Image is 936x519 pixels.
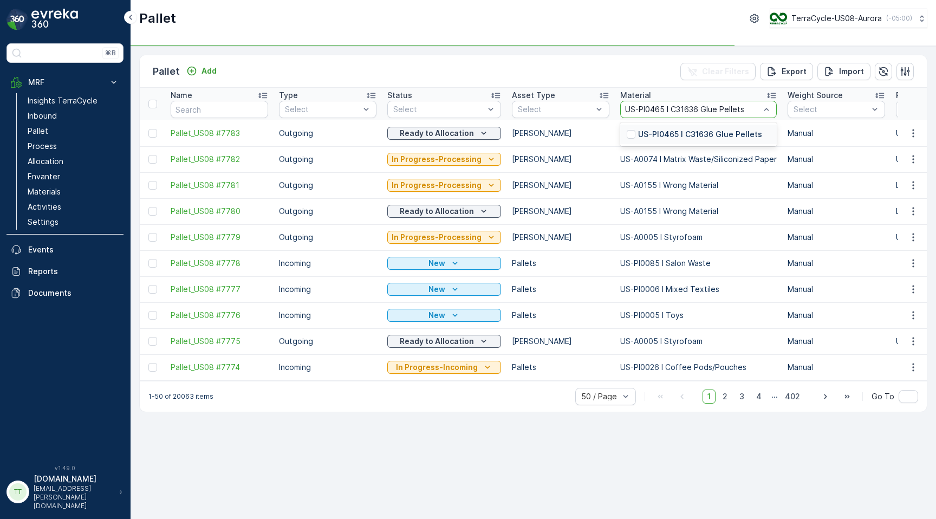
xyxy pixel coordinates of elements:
p: Activities [28,202,61,212]
button: In Progress-Processing [387,153,501,166]
td: Manual [782,198,890,224]
span: 402 [780,390,805,404]
div: Toggle Row Selected [148,259,157,268]
button: New [387,257,501,270]
div: Toggle Row Selected [148,207,157,216]
p: In Progress-Processing [392,180,482,191]
span: Go To [872,391,894,402]
td: Manual [782,120,890,146]
p: Pallet [139,10,176,27]
p: Type [279,90,298,101]
a: Pallet_US08 #7782 [171,154,268,165]
td: [PERSON_NAME] [506,146,615,172]
p: Materials [28,186,61,197]
a: Pallet_US08 #7775 [171,336,268,347]
a: Pallet_US08 #7776 [171,310,268,321]
td: Manual [782,354,890,380]
a: Activities [23,199,123,215]
div: Toggle Row Selected [148,155,157,164]
p: Select [285,104,360,115]
p: New [428,310,445,321]
button: TT[DOMAIN_NAME][EMAIL_ADDRESS][PERSON_NAME][DOMAIN_NAME] [6,473,123,510]
a: Inbound [23,108,123,124]
span: Pallet_US08 #7777 [171,284,268,295]
input: Search [171,101,268,118]
p: Select [393,104,484,115]
a: Process [23,139,123,154]
td: Pallets [506,250,615,276]
td: US-A0074 I Matrix Waste/Siliconized Paper [615,146,782,172]
td: US-PI0006 I Mixed Textiles [615,276,782,302]
p: Insights TerraCycle [28,95,97,106]
td: Outgoing [274,328,382,354]
td: Manual [782,276,890,302]
p: Weight Source [788,90,843,101]
td: US-PI0085 I Salon Waste [615,250,782,276]
button: MRF [6,72,123,93]
button: In Progress-Processing [387,179,501,192]
p: MRF [28,77,102,88]
a: Pallet [23,124,123,139]
td: Outgoing [274,146,382,172]
button: TerraCycle-US08-Aurora(-05:00) [770,9,927,28]
p: In Progress-Processing [392,232,482,243]
td: [PERSON_NAME] [506,198,615,224]
p: Ready to Allocation [400,206,474,217]
td: US-PI0026 I Coffee Pods/Pouches [615,354,782,380]
p: Pallet [28,126,48,137]
span: 1 [703,390,716,404]
a: Documents [6,282,123,304]
a: Reports [6,261,123,282]
button: Add [182,64,221,77]
p: ⌘B [105,49,116,57]
p: Export [782,66,807,77]
a: Insights TerraCycle [23,93,123,108]
p: 1-50 of 20063 items [148,392,213,401]
td: Outgoing [274,198,382,224]
button: New [387,283,501,296]
p: New [428,284,445,295]
td: Outgoing [274,120,382,146]
button: Ready to Allocation [387,335,501,348]
td: US-A0005 I Styrofoam [615,328,782,354]
p: Select [794,104,868,115]
a: Pallet_US08 #7780 [171,206,268,217]
button: Export [760,63,813,80]
p: Envanter [28,171,60,182]
td: US-A0155 I Wrong Material [615,198,782,224]
span: 2 [718,390,732,404]
p: [EMAIL_ADDRESS][PERSON_NAME][DOMAIN_NAME] [34,484,114,510]
img: image_ci7OI47.png [770,12,787,24]
td: Manual [782,250,890,276]
p: Ready to Allocation [400,128,474,139]
div: Toggle Row Selected [148,311,157,320]
p: Import [839,66,864,77]
div: TT [9,483,27,501]
td: Outgoing [274,224,382,250]
p: TerraCycle-US08-Aurora [791,13,882,24]
button: In Progress-Processing [387,231,501,244]
td: [PERSON_NAME] [506,224,615,250]
a: Events [6,239,123,261]
td: [PERSON_NAME] [506,120,615,146]
p: Clear Filters [702,66,749,77]
td: Manual [782,172,890,198]
td: US-A0005 I Styrofoam [615,224,782,250]
img: logo_dark-DEwI_e13.png [31,9,78,30]
button: Clear Filters [680,63,756,80]
span: 3 [734,390,749,404]
td: US-A9999 I Cardboard & Paper [615,120,782,146]
p: Add [201,66,217,76]
p: Ready to Allocation [400,336,474,347]
p: Documents [28,288,119,299]
td: Manual [782,328,890,354]
img: logo [6,9,28,30]
p: In Progress-Processing [392,154,482,165]
span: 4 [751,390,766,404]
div: Toggle Row Selected [148,181,157,190]
a: Pallet_US08 #7779 [171,232,268,243]
td: [PERSON_NAME] [506,328,615,354]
